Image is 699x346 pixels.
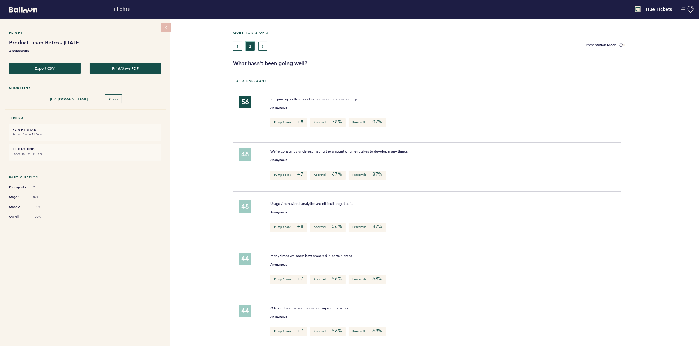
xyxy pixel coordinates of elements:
[681,6,694,13] button: Manage Account
[239,253,251,265] div: 44
[9,31,161,35] h5: Flight
[349,275,386,284] p: Percentile
[9,116,161,120] h5: Timing
[13,151,158,157] small: Ended Thu. at 11:15am
[310,275,345,284] p: Approval
[9,175,161,179] h5: Participation
[270,211,287,214] small: Anonymous
[332,328,342,334] em: 56%
[114,6,130,13] a: Flights
[645,6,672,13] h4: True Tickets
[9,204,27,210] span: Stage 2
[332,223,342,229] em: 56%
[233,42,242,51] button: 1
[372,171,382,177] em: 87%
[239,148,251,161] div: 48
[9,48,161,54] b: Anonymous
[270,315,287,318] small: Anonymous
[33,205,51,209] span: 100%
[270,223,307,232] p: Pump Score
[310,327,345,336] p: Approval
[349,327,386,336] p: Percentile
[239,200,251,213] div: 48
[233,60,694,67] h3: What hasn't been going well?
[13,132,158,138] small: Started Tue. at 11:00am
[9,214,27,220] span: Overall
[270,201,353,206] span: Usage / behavioral analytics are difficult to get at it.
[270,118,307,127] p: Pump Score
[9,194,27,200] span: Stage 1
[270,253,352,258] span: Many times we seem bottlenecked in certain areas
[270,275,307,284] p: Pump Score
[9,184,27,190] span: Participants
[332,119,342,125] em: 78%
[246,42,255,51] button: 2
[297,328,304,334] em: +7
[239,305,251,317] div: 44
[270,171,307,180] p: Pump Score
[270,305,348,310] span: QA is still a very manual and error-prone process
[297,276,304,282] em: +7
[297,171,304,177] em: +7
[9,63,81,74] button: Export CSV
[9,39,161,46] h1: Product Team Retro - [DATE]
[9,86,161,90] h5: Shortlink
[310,171,345,180] p: Approval
[586,42,617,47] span: Presentation Mode
[9,7,37,13] svg: Balloon
[109,96,118,101] span: Copy
[270,263,287,266] small: Anonymous
[310,223,345,232] p: Approval
[233,31,694,35] h5: Question 2 of 3
[349,118,386,127] p: Percentile
[372,223,382,229] em: 87%
[332,276,342,282] em: 56%
[310,118,345,127] p: Approval
[233,79,694,83] h5: Top 5 Balloons
[297,223,304,229] em: +8
[372,328,382,334] em: 68%
[349,171,386,180] p: Percentile
[297,119,304,125] em: +8
[5,6,37,12] a: Balloon
[258,42,267,51] button: 3
[372,276,382,282] em: 68%
[13,147,158,151] h6: FLIGHT END
[239,96,251,108] div: 56
[270,327,307,336] p: Pump Score
[372,119,382,125] em: 97%
[270,106,287,109] small: Anonymous
[332,171,342,177] em: 67%
[33,185,51,189] span: 9
[33,215,51,219] span: 100%
[13,128,158,132] h6: FLIGHT START
[90,63,161,74] button: Print/Save PDF
[33,195,51,199] span: 89%
[105,94,122,103] button: Copy
[270,96,358,101] span: Keeping up with support is a drain on time and energy
[270,149,408,153] span: We're constantly underestimating the amount of time it takes to develop many things
[270,159,287,162] small: Anonymous
[349,223,386,232] p: Percentile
